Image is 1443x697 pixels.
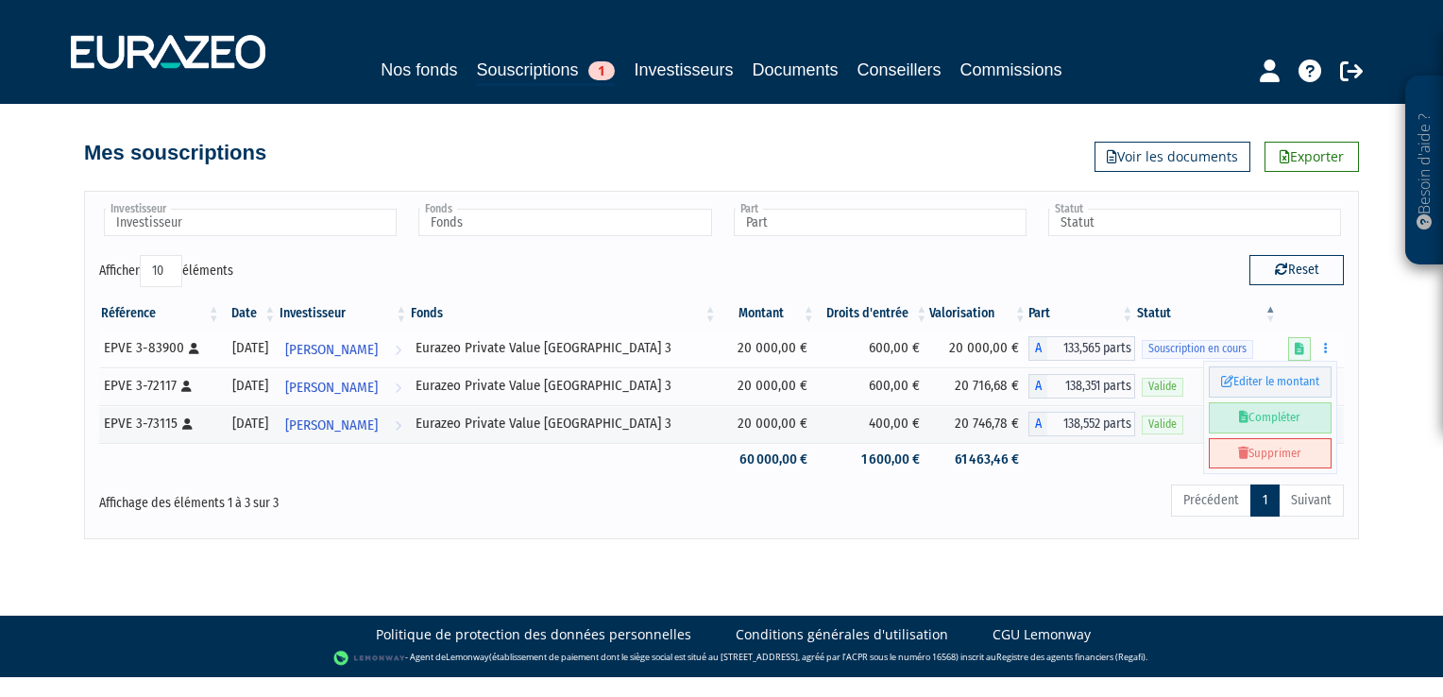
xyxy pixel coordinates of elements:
[285,370,378,405] span: [PERSON_NAME]
[376,625,691,644] a: Politique de protection des données personnelles
[1414,86,1435,256] p: Besoin d'aide ?
[1028,336,1136,361] div: A - Eurazeo Private Value Europe 3
[395,408,401,443] i: Voir l'investisseur
[1265,142,1359,172] a: Exporter
[333,649,406,668] img: logo-lemonway.png
[1142,416,1183,433] span: Valide
[1095,142,1250,172] a: Voir les documents
[736,625,948,644] a: Conditions générales d'utilisation
[929,367,1027,405] td: 20 716,68 €
[182,418,193,430] i: [Français] Personne physique
[381,57,457,83] a: Nos fonds
[104,414,215,433] div: EPVE 3-73115
[99,255,233,287] label: Afficher éléments
[817,330,929,367] td: 600,00 €
[718,367,816,405] td: 20 000,00 €
[929,330,1027,367] td: 20 000,00 €
[1028,412,1136,436] div: A - Eurazeo Private Value Europe 3
[278,297,409,330] th: Investisseur: activer pour trier la colonne par ordre croissant
[960,57,1062,83] a: Commissions
[476,57,615,86] a: Souscriptions1
[104,338,215,358] div: EPVE 3-83900
[278,330,409,367] a: [PERSON_NAME]
[1135,297,1279,330] th: Statut : activer pour trier la colonne par ordre d&eacute;croissant
[229,376,272,396] div: [DATE]
[416,414,711,433] div: Eurazeo Private Value [GEOGRAPHIC_DATA] 3
[99,483,602,513] div: Affichage des éléments 1 à 3 sur 3
[1249,255,1344,285] button: Reset
[285,408,378,443] span: [PERSON_NAME]
[929,405,1027,443] td: 20 746,78 €
[84,142,266,164] h4: Mes souscriptions
[71,35,265,69] img: 1732889491-logotype_eurazeo_blanc_rvb.png
[718,405,816,443] td: 20 000,00 €
[1142,378,1183,396] span: Valide
[229,414,272,433] div: [DATE]
[1047,374,1136,399] span: 138,351 parts
[395,332,401,367] i: Voir l'investisseur
[718,330,816,367] td: 20 000,00 €
[409,297,718,330] th: Fonds: activer pour trier la colonne par ordre croissant
[929,443,1027,476] td: 61 463,46 €
[718,443,816,476] td: 60 000,00 €
[1209,402,1332,433] a: Compléter
[1028,374,1136,399] div: A - Eurazeo Private Value Europe 3
[104,376,215,396] div: EPVE 3-72117
[993,625,1091,644] a: CGU Lemonway
[1047,336,1136,361] span: 133,565 parts
[1209,438,1332,469] a: Supprimer
[1250,484,1280,517] a: 1
[817,443,929,476] td: 1 600,00 €
[181,381,192,392] i: [Français] Personne physique
[229,338,272,358] div: [DATE]
[285,332,378,367] span: [PERSON_NAME]
[1209,366,1332,398] a: Editer le montant
[416,376,711,396] div: Eurazeo Private Value [GEOGRAPHIC_DATA] 3
[278,367,409,405] a: [PERSON_NAME]
[817,405,929,443] td: 400,00 €
[1028,412,1047,436] span: A
[1047,412,1136,436] span: 138,552 parts
[99,297,222,330] th: Référence : activer pour trier la colonne par ordre croissant
[718,297,816,330] th: Montant: activer pour trier la colonne par ordre croissant
[1028,336,1047,361] span: A
[395,370,401,405] i: Voir l'investisseur
[634,57,733,83] a: Investisseurs
[189,343,199,354] i: [Français] Personne physique
[446,651,489,663] a: Lemonway
[857,57,942,83] a: Conseillers
[996,651,1146,663] a: Registre des agents financiers (Regafi)
[588,61,615,80] span: 1
[19,649,1424,668] div: - Agent de (établissement de paiement dont le siège social est situé au [STREET_ADDRESS], agréé p...
[278,405,409,443] a: [PERSON_NAME]
[929,297,1027,330] th: Valorisation: activer pour trier la colonne par ordre croissant
[1028,297,1136,330] th: Part: activer pour trier la colonne par ordre croissant
[1142,340,1253,358] span: Souscription en cours
[817,367,929,405] td: 600,00 €
[140,255,182,287] select: Afficheréléments
[817,297,929,330] th: Droits d'entrée: activer pour trier la colonne par ordre croissant
[753,57,839,83] a: Documents
[416,338,711,358] div: Eurazeo Private Value [GEOGRAPHIC_DATA] 3
[222,297,279,330] th: Date: activer pour trier la colonne par ordre croissant
[1028,374,1047,399] span: A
